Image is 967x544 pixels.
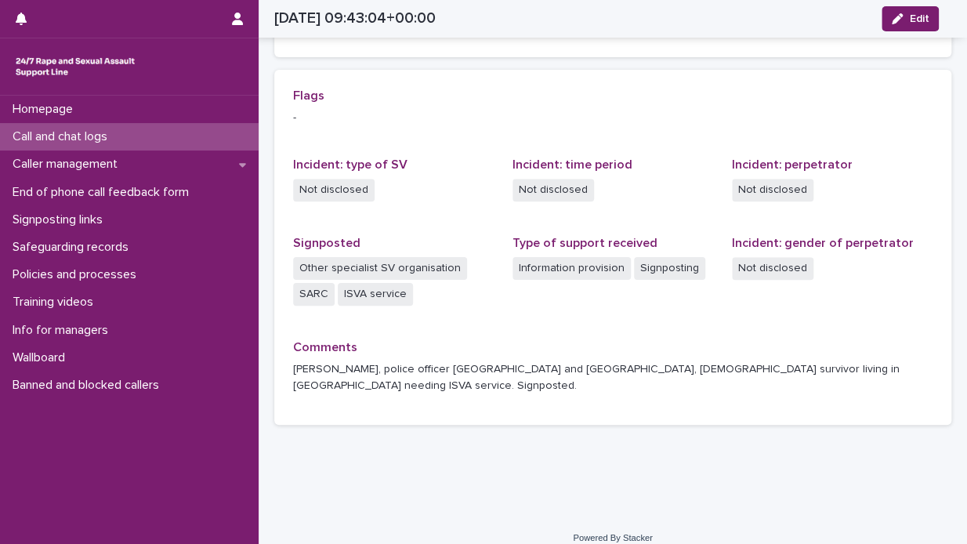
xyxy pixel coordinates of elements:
[6,185,201,200] p: End of phone call feedback form
[634,257,705,280] span: Signposting
[909,13,929,24] span: Edit
[293,237,360,249] span: Signposted
[293,361,933,394] p: [PERSON_NAME], police officer [GEOGRAPHIC_DATA] and [GEOGRAPHIC_DATA], [DEMOGRAPHIC_DATA] survivo...
[293,89,324,102] span: Flags
[732,257,813,280] span: Not disclosed
[512,179,594,201] span: Not disclosed
[6,350,78,365] p: Wallboard
[293,179,375,201] span: Not disclosed
[6,378,172,393] p: Banned and blocked callers
[6,240,141,255] p: Safeguarding records
[6,295,106,310] p: Training videos
[573,533,652,542] a: Powered By Stacker
[6,267,149,282] p: Policies and processes
[732,237,914,249] span: Incident: gender of perpetrator
[274,9,436,27] h2: [DATE] 09:43:04+00:00
[293,158,407,171] span: Incident: type of SV
[512,257,631,280] span: Information provision
[6,129,120,144] p: Call and chat logs
[882,6,939,31] button: Edit
[338,283,413,306] span: ISVA service
[13,51,138,82] img: rhQMoQhaT3yELyF149Cw
[732,158,853,171] span: Incident: perpetrator
[732,179,813,201] span: Not disclosed
[6,157,130,172] p: Caller management
[293,341,357,354] span: Comments
[293,283,335,306] span: SARC
[293,257,467,280] span: Other specialist SV organisation
[293,110,933,126] p: -
[512,158,632,171] span: Incident: time period
[512,237,657,249] span: Type of support received
[6,212,115,227] p: Signposting links
[6,323,121,338] p: Info for managers
[6,102,85,117] p: Homepage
